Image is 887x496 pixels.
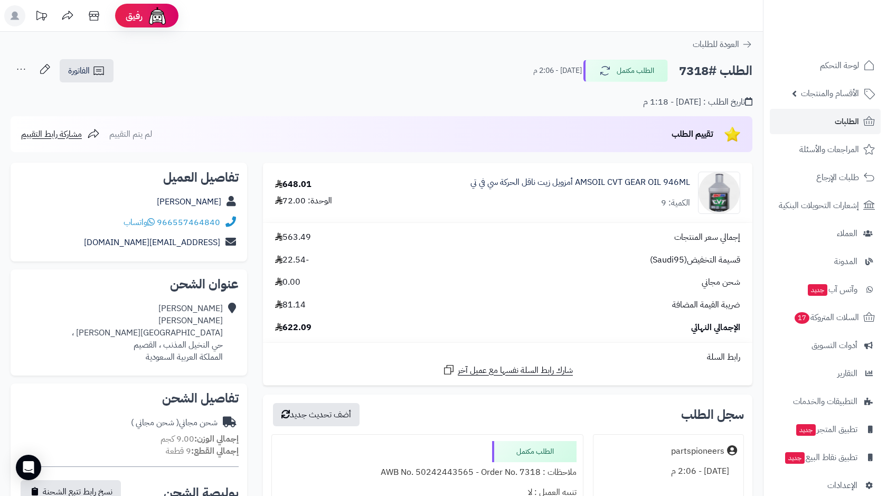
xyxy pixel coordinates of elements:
a: AMSOIL CVT GEAR OIL 946ML أمزويل زيت ناقل الحركة سي في تي [470,176,690,189]
button: الطلب مكتمل [583,60,668,82]
span: مشاركة رابط التقييم [21,128,82,141]
span: المراجعات والأسئلة [799,142,859,157]
span: جديد [808,284,827,296]
a: الطلبات [770,109,881,134]
div: رابط السلة [267,351,748,363]
span: وآتس آب [807,282,857,297]
span: جديد [796,424,816,436]
a: الفاتورة [60,59,114,82]
h3: سجل الطلب [681,408,744,421]
a: تحديثات المنصة [28,5,54,29]
div: 648.01 [275,179,312,191]
span: ضريبة القيمة المضافة [672,299,740,311]
a: [EMAIL_ADDRESS][DOMAIN_NAME] [84,236,220,249]
span: 81.14 [275,299,306,311]
span: إجمالي سعر المنتجات [674,231,740,244]
span: تطبيق المتجر [795,422,857,437]
span: الفاتورة [68,64,90,77]
span: الأقسام والمنتجات [801,86,859,101]
span: الطلبات [835,114,859,129]
span: لم يتم التقييم [109,128,152,141]
span: 0.00 [275,276,300,288]
a: المدونة [770,249,881,274]
span: طلبات الإرجاع [816,170,859,185]
strong: إجمالي الوزن: [194,433,239,445]
span: الإعدادات [827,478,857,493]
span: تقييم الطلب [672,128,713,141]
span: 622.09 [275,322,312,334]
span: العملاء [837,226,857,241]
a: التقارير [770,361,881,386]
h2: تفاصيل الشحن [19,392,239,405]
div: الطلب مكتمل [492,441,577,462]
h2: عنوان الشحن [19,278,239,291]
a: [PERSON_NAME] [157,195,221,208]
span: -22.54 [275,254,309,266]
a: إشعارات التحويلات البنكية [770,193,881,218]
span: العودة للطلبات [693,38,739,51]
div: [DATE] - 2:06 م [600,461,737,482]
img: ai-face.png [147,5,168,26]
div: الوحدة: 72.00 [275,195,332,207]
a: أدوات التسويق [770,333,881,358]
strong: إجمالي القطع: [191,445,239,457]
div: تاريخ الطلب : [DATE] - 1:18 م [643,96,752,108]
h2: الطلب #7318 [679,60,752,82]
button: أضف تحديث جديد [273,403,360,426]
span: لوحة التحكم [820,58,859,73]
a: المراجعات والأسئلة [770,137,881,162]
span: المدونة [834,254,857,269]
small: 9.00 كجم [161,433,239,445]
span: أدوات التسويق [811,338,857,353]
a: طلبات الإرجاع [770,165,881,190]
a: تطبيق نقاط البيعجديد [770,445,881,470]
span: التقارير [837,366,857,381]
div: الكمية: 9 [661,197,690,209]
div: Open Intercom Messenger [16,455,41,480]
div: [PERSON_NAME] [PERSON_NAME] [GEOGRAPHIC_DATA][PERSON_NAME] ، حي النخيل المذنب ، القصيم المملكة ال... [72,303,223,363]
small: 9 قطعة [166,445,239,457]
div: شحن مجاني [131,417,218,429]
span: ( شحن مجاني ) [131,416,179,429]
span: التطبيقات والخدمات [793,394,857,409]
small: [DATE] - 2:06 م [533,65,582,76]
span: إشعارات التحويلات البنكية [779,198,859,213]
img: 1708512668-Screenshot_2024-02-21_135005-removebg-preview-90x90.png [699,172,740,214]
a: العودة للطلبات [693,38,752,51]
a: واتساب [124,216,155,229]
h2: تفاصيل العميل [19,171,239,184]
span: تطبيق نقاط البيع [784,450,857,465]
div: ملاحظات : AWB No. 50242443565 - Order No. 7318 [278,462,576,483]
span: 563.49 [275,231,311,244]
span: شحن مجاني [702,276,740,288]
span: جديد [785,452,805,464]
span: قسيمة التخفيض(Saudi95) [650,254,740,266]
a: تطبيق المتجرجديد [770,417,881,442]
span: شارك رابط السلة نفسها مع عميل آخر [458,364,573,377]
a: السلات المتروكة17 [770,305,881,330]
a: التطبيقات والخدمات [770,389,881,414]
a: 966557464840 [157,216,220,229]
a: لوحة التحكم [770,53,881,78]
a: مشاركة رابط التقييم [21,128,100,141]
a: شارك رابط السلة نفسها مع عميل آخر [442,363,573,377]
div: partspioneers [671,445,724,457]
span: 17 [795,312,809,324]
span: السلات المتروكة [794,310,859,325]
span: رفيق [126,10,143,22]
a: العملاء [770,221,881,246]
a: وآتس آبجديد [770,277,881,302]
span: الإجمالي النهائي [691,322,740,334]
